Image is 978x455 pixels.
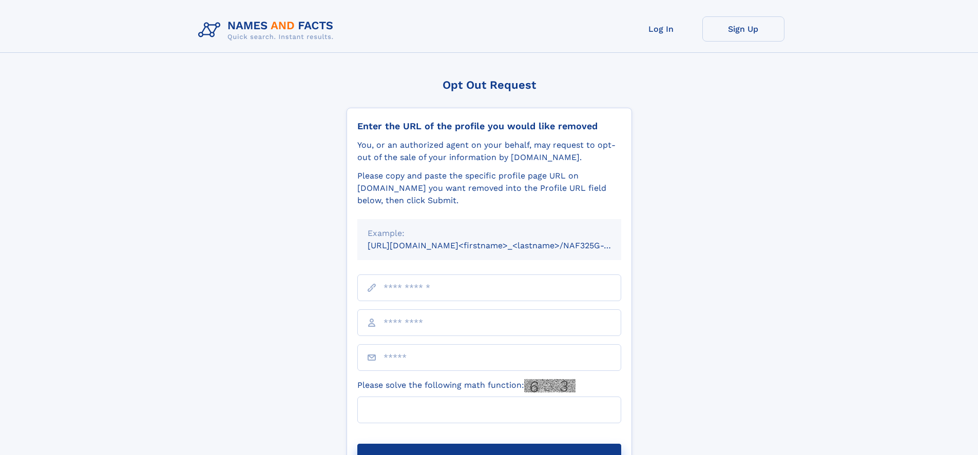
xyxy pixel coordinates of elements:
[357,139,621,164] div: You, or an authorized agent on your behalf, may request to opt-out of the sale of your informatio...
[620,16,702,42] a: Log In
[368,227,611,240] div: Example:
[194,16,342,44] img: Logo Names and Facts
[702,16,784,42] a: Sign Up
[347,78,632,91] div: Opt Out Request
[368,241,641,250] small: [URL][DOMAIN_NAME]<firstname>_<lastname>/NAF325G-xxxxxxxx
[357,121,621,132] div: Enter the URL of the profile you would like removed
[357,379,576,392] label: Please solve the following math function:
[357,170,621,207] div: Please copy and paste the specific profile page URL on [DOMAIN_NAME] you want removed into the Pr...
